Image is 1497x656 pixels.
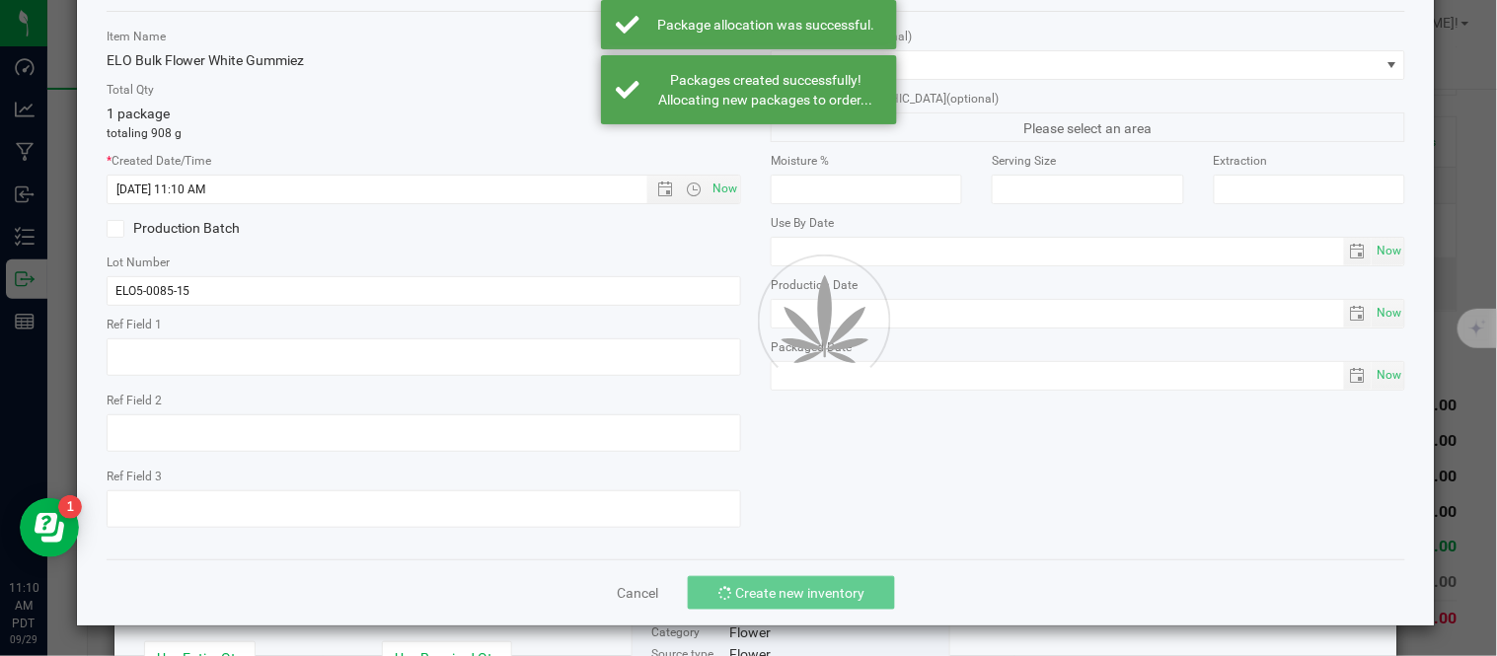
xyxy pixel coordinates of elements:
[771,338,1405,356] label: Packaged Date
[107,81,741,99] label: Total Qty
[107,392,741,409] label: Ref Field 2
[772,51,1380,79] span: None
[107,218,410,239] label: Production Batch
[1373,237,1406,265] span: Set Current date
[1373,299,1406,328] span: Set Current date
[648,182,682,197] span: Open the date view
[20,498,79,557] iframe: Resource center
[709,175,742,203] span: Set Current date
[771,28,1405,45] label: Area of New Pkg
[107,50,741,71] div: ELO Bulk Flower White Gummiez
[1372,300,1404,328] span: select
[107,468,741,485] label: Ref Field 3
[107,28,741,45] label: Item Name
[650,15,882,35] div: Package allocation was successful.
[1372,362,1404,390] span: select
[1344,362,1373,390] span: select
[771,276,1405,294] label: Production Date
[107,152,741,170] label: Created Date/Time
[617,583,658,603] a: Cancel
[58,495,82,519] iframe: Resource center unread badge
[992,152,1183,170] label: Serving Size
[688,576,895,610] button: Create new inventory
[107,124,741,142] p: totaling 908 g
[1344,300,1373,328] span: select
[107,106,170,121] span: 1 package
[771,152,962,170] label: Moisture %
[1372,238,1404,265] span: select
[771,214,1405,232] label: Use By Date
[677,182,711,197] span: Open the time view
[1214,152,1405,170] label: Extraction
[650,70,882,109] div: Packages created successfully! Allocating new packages to order...
[735,585,864,601] span: Create new inventory
[947,92,1000,106] span: (optional)
[1373,361,1406,390] span: Set Current date
[771,112,1405,142] span: Please select an area
[771,90,1405,108] label: Location of [GEOGRAPHIC_DATA]
[107,316,741,333] label: Ref Field 1
[107,254,741,271] label: Lot Number
[1344,238,1373,265] span: select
